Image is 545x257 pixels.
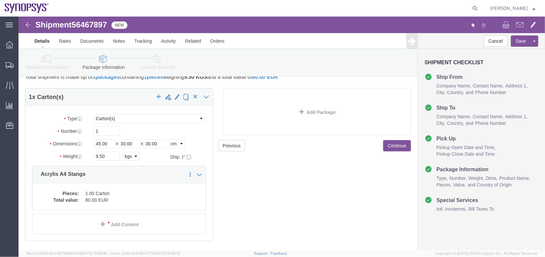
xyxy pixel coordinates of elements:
[435,251,537,256] span: Copyright © [DATE]-[DATE] Agistix Inc., All Rights Reserved
[26,251,107,255] span: Server: 2025.16.0-82789e55714
[19,17,545,250] iframe: FS Legacy Container
[270,251,287,255] a: Feedback
[154,251,180,255] span: [DATE] 10:40:19
[490,5,528,12] span: Caleb Jackson
[110,251,180,255] span: Client: 2025.16.0-8fc0770
[254,251,270,255] a: Support
[81,251,107,255] span: [DATE] 10:56:16
[490,4,536,12] button: [PERSON_NAME]
[5,3,49,13] img: logo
